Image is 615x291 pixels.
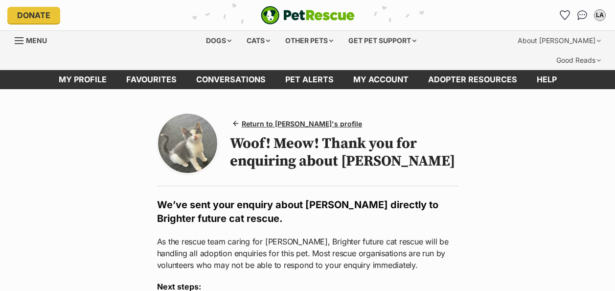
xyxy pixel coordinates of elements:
[158,114,217,173] img: Photo of Eddie
[15,31,54,48] a: Menu
[261,6,355,24] a: PetRescue
[592,7,608,23] button: My account
[557,7,572,23] a: Favourites
[240,31,277,50] div: Cats
[242,119,362,129] span: Return to [PERSON_NAME]'s profile
[157,236,458,271] p: As the rescue team caring for [PERSON_NAME], Brighter future cat rescue will be handling all adop...
[343,70,418,89] a: My account
[7,7,60,24] a: Donate
[49,70,116,89] a: My profile
[116,70,186,89] a: Favourites
[186,70,275,89] a: conversations
[557,7,608,23] ul: Account quick links
[230,135,458,170] h1: Woof! Meow! Thank you for enquiring about [PERSON_NAME]
[595,10,605,20] div: LA
[527,70,567,89] a: Help
[261,6,355,24] img: logo-e224e6f780fb5917bec1dbf3a21bbac754714ae5b6737aabdf751b685950b380.svg
[342,31,423,50] div: Get pet support
[418,70,527,89] a: Adopter resources
[511,31,608,50] div: About [PERSON_NAME]
[199,31,238,50] div: Dogs
[157,198,458,225] h2: We’ve sent your enquiry about [PERSON_NAME] directly to Brighter future cat rescue.
[275,70,343,89] a: Pet alerts
[549,50,608,70] div: Good Reads
[26,36,47,45] span: Menu
[574,7,590,23] a: Conversations
[278,31,340,50] div: Other pets
[230,117,366,131] a: Return to [PERSON_NAME]'s profile
[577,10,588,20] img: chat-41dd97257d64d25036548639549fe6c8038ab92f7586957e7f3b1b290dea8141.svg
